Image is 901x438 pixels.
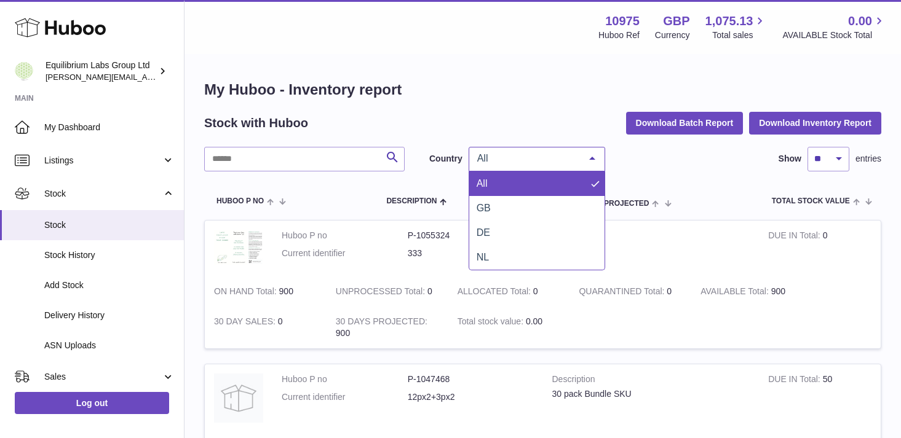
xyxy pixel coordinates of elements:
[552,388,750,400] div: 30 pack Bundle SKU
[408,391,534,403] dd: 12px2+3px2
[572,200,649,208] span: 30 DAYS PROJECTED
[772,197,850,205] span: Total stock value
[46,60,156,83] div: Equilibrium Labs Group Ltd
[855,153,881,165] span: entries
[204,115,308,131] h2: Stock with Huboo
[712,29,767,41] span: Total sales
[282,248,408,259] dt: Current identifier
[205,307,327,348] td: 0
[408,248,534,259] dd: 333
[605,13,640,29] strong: 10975
[705,13,768,41] a: 1,075.13 Total sales
[552,244,750,256] div: Deli-TriFold
[477,252,489,262] span: NL
[15,392,169,414] a: Log out
[44,122,175,133] span: My Dashboard
[214,286,279,299] strong: ON HAND Total
[214,373,263,423] img: product image
[46,72,247,82] span: [PERSON_NAME][EMAIL_ADDRESS][DOMAIN_NAME]
[626,112,744,134] button: Download Batch Report
[282,391,408,403] dt: Current identifier
[782,29,886,41] span: AVAILABLE Stock Total
[458,316,526,329] strong: Total stock value
[386,197,437,205] span: Description
[663,13,689,29] strong: GBP
[44,188,162,200] span: Stock
[552,373,750,388] strong: Description
[848,13,872,29] span: 0.00
[779,153,801,165] label: Show
[216,197,264,205] span: Huboo P no
[691,276,813,307] td: 900
[408,230,534,241] dd: P-1055324
[44,340,175,351] span: ASN Uploads
[44,155,162,166] span: Listings
[44,280,175,291] span: Add Stock
[526,316,542,326] span: 0.00
[408,373,534,385] dd: P-1047468
[749,112,881,134] button: Download Inventory Report
[44,249,175,261] span: Stock History
[327,276,448,307] td: 0
[759,221,881,276] td: 0
[44,371,162,383] span: Sales
[214,230,263,265] img: product image
[759,364,881,435] td: 50
[477,227,490,238] span: DE
[705,13,753,29] span: 1,075.13
[598,29,640,41] div: Huboo Ref
[701,286,771,299] strong: AVAILABLE Total
[44,219,175,231] span: Stock
[44,310,175,321] span: Delivery History
[474,152,580,165] span: All
[327,307,448,348] td: 900
[782,13,886,41] a: 0.00 AVAILABLE Stock Total
[477,203,491,213] span: GB
[655,29,690,41] div: Currency
[458,286,533,299] strong: ALLOCATED Total
[336,286,427,299] strong: UNPROCESSED Total
[448,276,570,307] td: 0
[768,374,822,387] strong: DUE IN Total
[282,373,408,385] dt: Huboo P no
[579,286,667,299] strong: QUARANTINED Total
[282,230,408,241] dt: Huboo P no
[214,316,278,329] strong: 30 DAY SALES
[667,286,672,296] span: 0
[552,230,750,244] strong: Description
[768,230,822,243] strong: DUE IN Total
[15,62,33,80] img: h.woodrow@theliverclinic.com
[429,153,462,165] label: Country
[204,80,881,100] h1: My Huboo - Inventory report
[477,178,488,189] span: All
[205,276,327,307] td: 900
[336,316,427,329] strong: 30 DAYS PROJECTED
